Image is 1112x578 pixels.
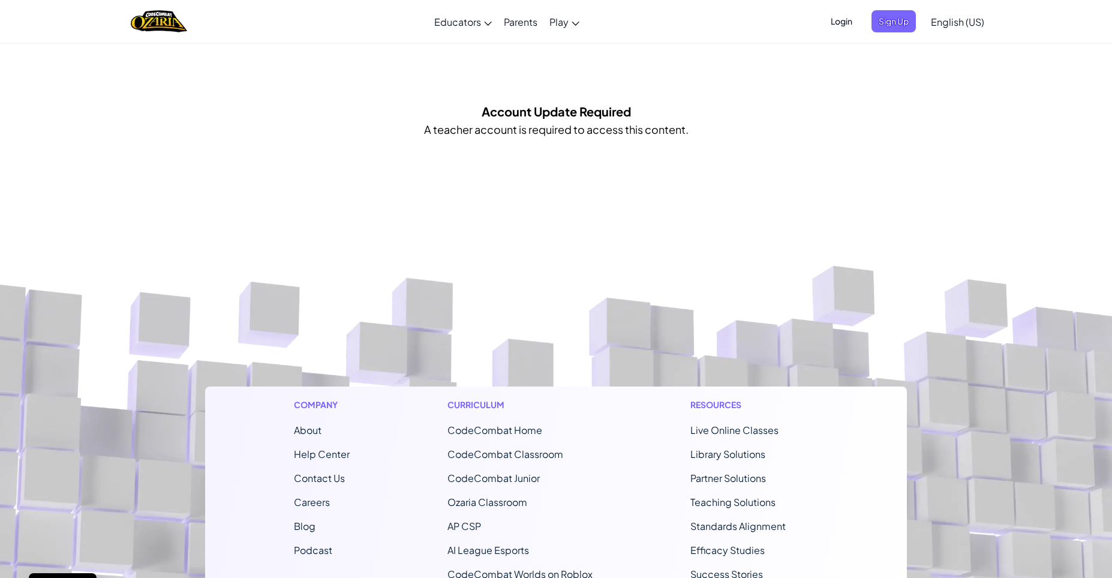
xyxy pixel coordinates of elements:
[931,16,984,28] span: English (US)
[447,399,593,411] h1: Curriculum
[543,5,585,38] a: Play
[498,5,543,38] a: Parents
[294,496,330,508] a: Careers
[482,102,631,121] h5: Account Update Required
[131,9,187,34] img: Home
[294,399,350,411] h1: Company
[131,9,187,34] a: Ozaria by CodeCombat logo
[690,472,766,484] a: Partner Solutions
[424,121,689,138] p: A teacher account is required to access this content.
[294,448,350,460] a: Help Center
[294,472,345,484] span: Contact Us
[925,5,990,38] a: English (US)
[447,424,542,436] span: CodeCombat Home
[294,544,332,556] a: Podcast
[447,520,481,532] a: AP CSP
[690,448,765,460] a: Library Solutions
[428,5,498,38] a: Educators
[690,544,765,556] a: Efficacy Studies
[690,424,779,436] a: Live Online Classes
[447,496,527,508] span: Ozaria Classroom
[871,10,916,32] button: Sign Up
[549,16,569,28] span: Play
[690,520,786,532] a: Standards Alignment
[294,424,321,436] a: About
[294,520,315,532] a: Blog
[690,399,818,411] h1: Resources
[690,496,776,508] a: Teaching Solutions
[447,544,529,556] a: AI League Esports
[824,10,859,32] button: Login
[447,472,540,484] a: CodeCombat Junior
[447,448,563,460] a: CodeCombat Classroom
[434,16,481,28] span: Educators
